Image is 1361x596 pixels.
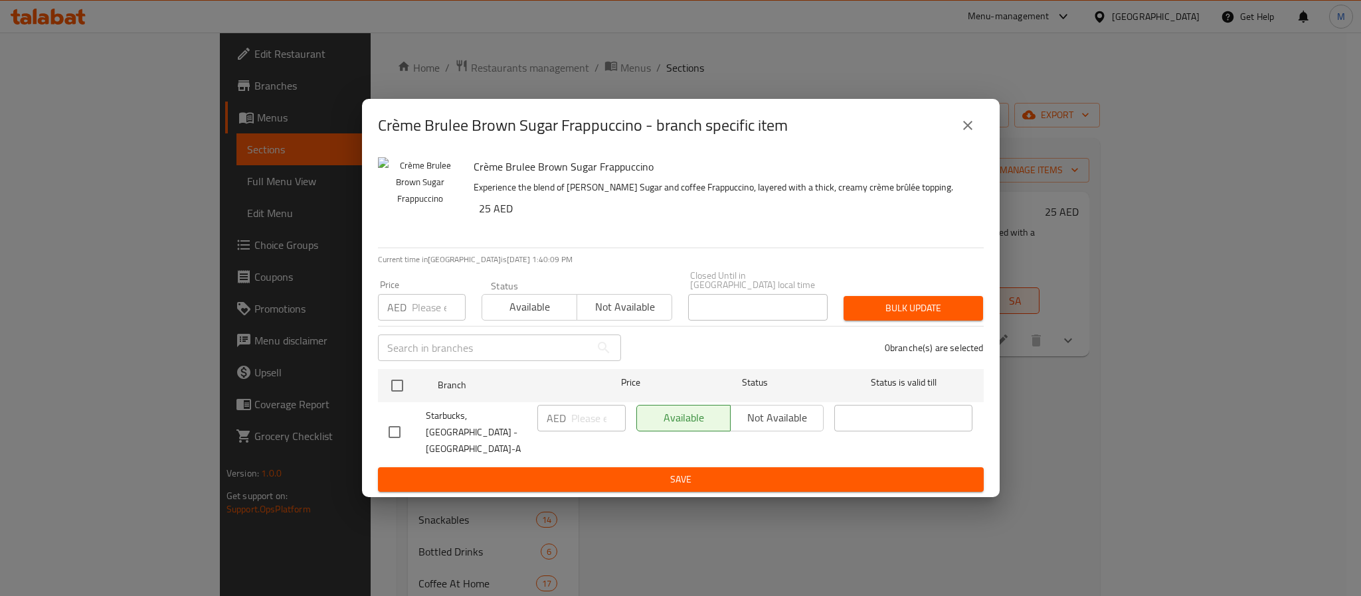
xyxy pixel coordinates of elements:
[378,115,788,136] h2: Crème Brulee Brown Sugar Frappuccino - branch specific item
[378,335,590,361] input: Search in branches
[389,471,973,488] span: Save
[474,157,973,176] h6: Crème Brulee Brown Sugar Frappuccino
[685,374,824,391] span: Status
[482,294,577,321] button: Available
[412,294,466,321] input: Please enter price
[587,374,675,391] span: Price
[387,299,407,315] p: AED
[488,297,572,317] span: Available
[378,467,984,492] button: Save
[571,405,626,431] input: Please enter price
[854,300,972,317] span: Bulk update
[583,297,667,317] span: Not available
[378,157,463,242] img: Crème Brulee Brown Sugar Frappuccino
[426,408,527,457] span: Starbucks, [GEOGRAPHIC_DATA] - [GEOGRAPHIC_DATA]-A
[479,199,973,218] h6: 25 AED
[885,341,984,354] p: 0 branche(s) are selected
[577,294,672,321] button: Not available
[834,374,972,391] span: Status is valid till
[952,110,984,141] button: close
[438,377,576,394] span: Branch
[474,179,973,196] p: Experience the blend of [PERSON_NAME] Sugar and coffee Frappuccino, layered with a thick, creamy ...
[844,296,983,321] button: Bulk update
[378,254,984,265] p: Current time in [GEOGRAPHIC_DATA] is [DATE] 1:40:09 PM
[547,410,566,426] p: AED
